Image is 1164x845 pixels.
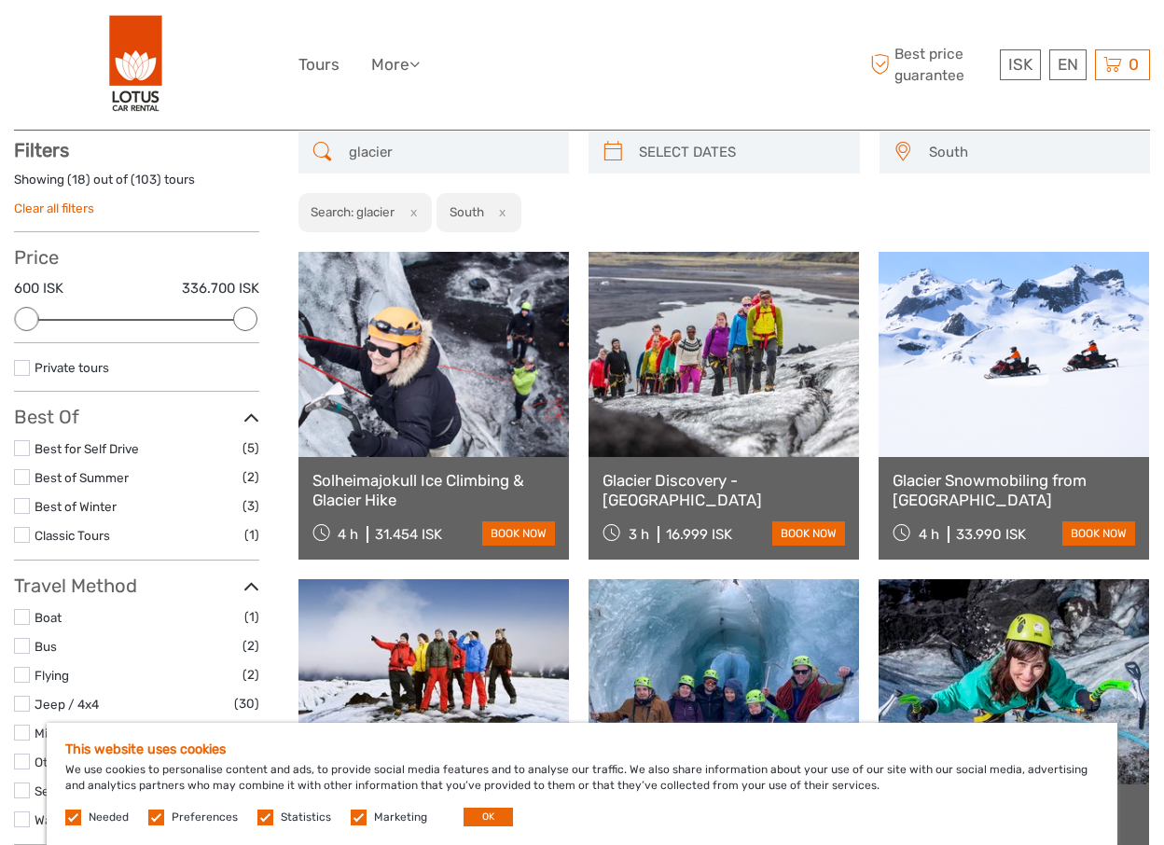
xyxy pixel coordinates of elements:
[14,171,259,200] div: Showing ( ) out of ( ) tours
[281,810,331,825] label: Statistics
[35,441,139,456] a: Best for Self Drive
[65,741,1099,757] h5: This website uses cookies
[182,279,259,298] label: 336.700 ISK
[242,437,259,459] span: (5)
[375,526,442,543] div: 31.454 ISK
[234,693,259,714] span: (30)
[14,279,63,298] label: 600 ISK
[338,526,358,543] span: 4 h
[450,204,484,219] h2: South
[772,521,845,546] a: book now
[244,606,259,628] span: (1)
[242,495,259,517] span: (3)
[631,136,851,169] input: SELECT DATES
[89,810,129,825] label: Needed
[215,29,237,51] button: Open LiveChat chat widget
[298,51,339,78] a: Tours
[14,406,259,428] h3: Best Of
[312,471,555,509] a: Solheimajokull Ice Climbing & Glacier Hike
[35,783,93,798] a: Self-Drive
[341,136,561,169] input: SEARCH
[1126,55,1142,74] span: 0
[14,139,69,161] strong: Filters
[35,697,99,712] a: Jeep / 4x4
[14,246,259,269] h3: Price
[893,471,1135,509] a: Glacier Snowmobiling from [GEOGRAPHIC_DATA]
[374,810,427,825] label: Marketing
[1008,55,1032,74] span: ISK
[629,526,649,543] span: 3 h
[919,526,939,543] span: 4 h
[242,664,259,686] span: (2)
[26,33,211,48] p: We're away right now. Please check back later!
[866,44,996,85] span: Best price guarantee
[242,466,259,488] span: (2)
[35,668,69,683] a: Flying
[244,524,259,546] span: (1)
[603,471,845,509] a: Glacier Discovery - [GEOGRAPHIC_DATA]
[242,635,259,657] span: (2)
[35,528,110,543] a: Classic Tours
[1062,521,1135,546] a: book now
[135,171,157,188] label: 103
[35,639,57,654] a: Bus
[109,14,163,116] img: 443-e2bd2384-01f0-477a-b1bf-f993e7f52e7d_logo_big.png
[397,202,423,222] button: x
[35,610,62,625] a: Boat
[666,526,732,543] div: 16.999 ISK
[72,171,86,188] label: 18
[14,201,94,215] a: Clear all filters
[371,51,420,78] a: More
[487,202,512,222] button: x
[35,499,117,514] a: Best of Winter
[1049,49,1087,80] div: EN
[47,723,1117,845] div: We use cookies to personalise content and ads, to provide social media features and to analyse ou...
[172,810,238,825] label: Preferences
[464,808,513,826] button: OK
[482,521,555,546] a: book now
[956,526,1026,543] div: 33.990 ISK
[311,204,395,219] h2: Search: glacier
[921,137,1142,168] button: South
[35,812,78,827] a: Walking
[35,726,115,741] a: Mini Bus / Car
[14,575,259,597] h3: Travel Method
[35,360,109,375] a: Private tours
[35,755,143,769] a: Other / Non-Travel
[35,470,129,485] a: Best of Summer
